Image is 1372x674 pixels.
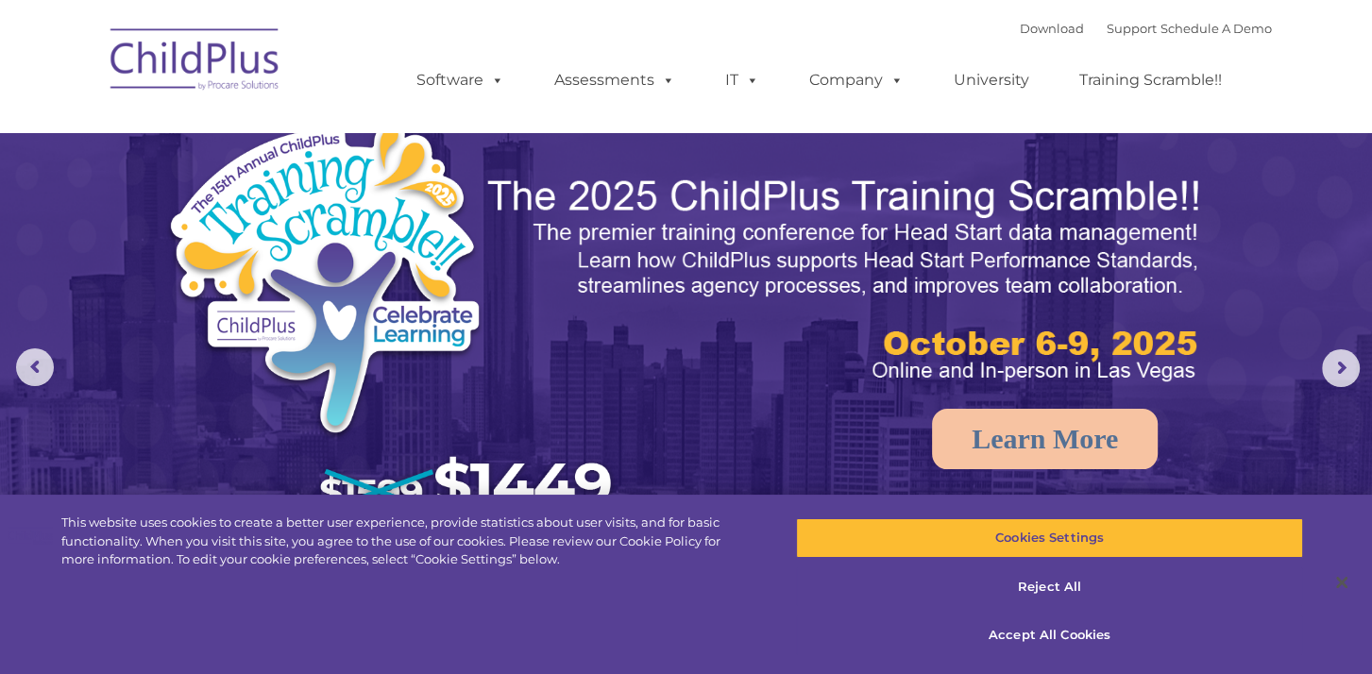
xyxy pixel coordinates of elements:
[398,61,523,99] a: Software
[796,567,1304,607] button: Reject All
[61,514,754,569] div: This website uses cookies to create a better user experience, provide statistics about user visit...
[263,202,343,216] span: Phone number
[1020,21,1272,36] font: |
[790,61,923,99] a: Company
[535,61,694,99] a: Assessments
[796,615,1304,655] button: Accept All Cookies
[101,15,290,110] img: ChildPlus by Procare Solutions
[1160,21,1272,36] a: Schedule A Demo
[1107,21,1157,36] a: Support
[706,61,778,99] a: IT
[935,61,1048,99] a: University
[1020,21,1084,36] a: Download
[263,125,320,139] span: Last name
[796,518,1304,558] button: Cookies Settings
[1321,562,1363,603] button: Close
[932,409,1158,469] a: Learn More
[1060,61,1241,99] a: Training Scramble!!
